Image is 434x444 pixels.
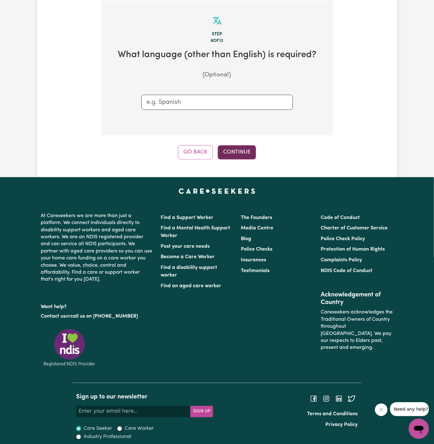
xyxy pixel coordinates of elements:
p: (Optional) [111,71,323,80]
a: Find a disability support worker [161,265,217,278]
input: e.g. Spanish [147,98,288,107]
a: call us on [PHONE_NUMBER] [71,314,138,319]
h2: Acknowledgement of Country [321,291,393,307]
a: Post your care needs [161,244,210,249]
a: Media Centre [241,226,273,231]
div: 8 of 13 [111,38,323,45]
a: Police Check Policy [321,237,365,242]
iframe: Close message [375,404,388,416]
a: Find an aged care worker [161,284,222,289]
a: NDIS Code of Conduct [321,269,372,274]
a: Find a Mental Health Support Worker [161,226,230,239]
a: Follow Careseekers on LinkedIn [335,396,343,401]
p: or [41,311,153,323]
h2: What language (other than English) is required? [111,50,323,61]
a: The Founders [241,216,272,221]
a: Blog [241,237,251,242]
a: Complaints Policy [321,258,362,263]
a: Police Checks [241,247,272,252]
input: Enter your email here... [76,406,191,417]
p: At Careseekers we are more than just a platform. We connect individuals directly to disability su... [41,210,153,286]
a: Code of Conduct [321,216,360,221]
h2: Sign up to our newsletter [76,393,213,401]
button: Subscribe [190,406,213,417]
a: Follow Careseekers on Twitter [348,396,355,401]
a: Terms and Conditions [307,412,358,417]
label: Care Worker [125,425,154,433]
p: Careseekers acknowledges the Traditional Owners of Country throughout [GEOGRAPHIC_DATA]. We pay o... [321,307,393,354]
div: Step [111,31,323,38]
a: Become a Care Worker [161,255,215,260]
a: Protection of Human Rights [321,247,385,252]
a: Careseekers home page [179,189,255,194]
button: Go Back [178,145,213,159]
button: Continue [218,145,256,159]
a: Follow Careseekers on Facebook [310,396,318,401]
p: Want help? [41,301,153,311]
a: Insurances [241,258,266,263]
a: Charter of Customer Service [321,226,388,231]
a: Find a Support Worker [161,216,214,221]
iframe: Message from company [390,402,429,416]
label: Care Seeker [84,425,112,433]
label: Industry Professional [84,433,131,441]
a: Privacy Policy [326,423,358,428]
a: Testimonials [241,269,270,274]
a: Follow Careseekers on Instagram [323,396,330,401]
a: Contact us [41,314,66,319]
img: Registered NDIS provider [41,328,98,368]
iframe: Button to launch messaging window [409,419,429,439]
